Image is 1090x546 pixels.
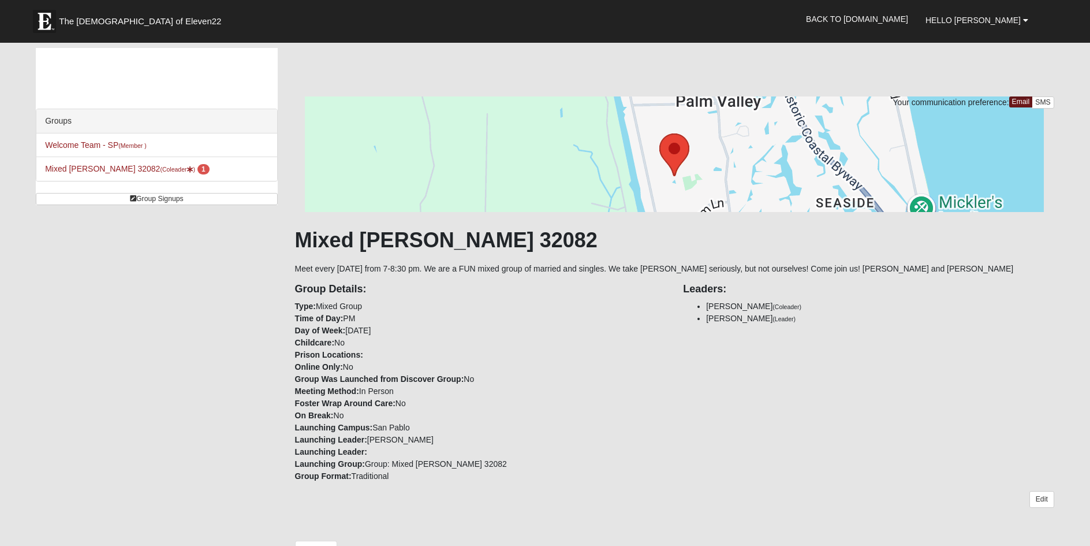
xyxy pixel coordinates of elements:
[295,362,343,372] strong: Online Only:
[295,447,367,456] strong: Launching Leader:
[286,275,675,482] div: Mixed Group PM [DATE] No No No In Person No No San Pablo [PERSON_NAME] Group: Mixed [PERSON_NAME]...
[683,283,1054,296] h4: Leaders:
[706,313,1054,325] li: [PERSON_NAME]
[295,302,316,311] strong: Type:
[1009,96,1033,107] a: Email
[36,109,277,133] div: Groups
[917,6,1037,35] a: Hello [PERSON_NAME]
[295,411,334,420] strong: On Break:
[772,303,801,310] small: (Coleader)
[27,4,258,33] a: The [DEMOGRAPHIC_DATA] of Eleven22
[1032,96,1054,109] a: SMS
[1029,491,1054,508] a: Edit
[295,326,346,335] strong: Day of Week:
[295,228,1054,252] h1: Mixed [PERSON_NAME] 32082
[36,193,277,205] a: Group Signups
[295,374,464,384] strong: Group Was Launched from Discover Group:
[295,435,367,444] strong: Launching Leader:
[118,142,146,149] small: (Member )
[197,164,210,174] span: number of pending members
[295,314,344,323] strong: Time of Day:
[45,140,147,150] a: Welcome Team - SP(Member )
[295,350,363,359] strong: Prison Locations:
[295,459,365,469] strong: Launching Group:
[772,315,796,322] small: (Leader)
[160,166,195,173] small: (Coleader )
[33,10,56,33] img: Eleven22 logo
[925,16,1021,25] span: Hello [PERSON_NAME]
[893,98,1009,107] span: Your communication preference:
[295,423,373,432] strong: Launching Campus:
[295,387,359,396] strong: Meeting Method:
[295,399,395,408] strong: Foster Wrap Around Care:
[59,16,221,27] span: The [DEMOGRAPHIC_DATA] of Eleven22
[45,164,209,173] a: Mixed [PERSON_NAME] 32082(Coleader) 1
[295,338,334,347] strong: Childcare:
[797,5,917,34] a: Back to [DOMAIN_NAME]
[295,471,352,481] strong: Group Format:
[295,283,666,296] h4: Group Details:
[706,300,1054,313] li: [PERSON_NAME]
